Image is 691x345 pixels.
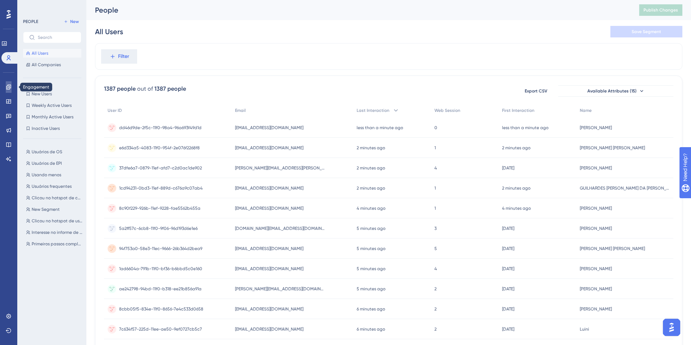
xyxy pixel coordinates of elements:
input: Search [38,35,75,40]
span: [EMAIL_ADDRESS][DOMAIN_NAME] [235,266,303,272]
button: Usuários de OS [23,147,86,156]
span: [PERSON_NAME] [580,266,612,272]
div: All Users [95,27,123,37]
button: New Users [23,90,81,98]
button: Interesse no informe de condição de risco [23,228,86,237]
time: 6 minutes ago [357,327,385,332]
span: 0 [434,125,437,131]
span: All Companies [32,62,61,68]
span: New [70,19,79,24]
button: Publish Changes [639,4,682,16]
span: First Interaction [502,108,534,113]
button: Usando menos [23,171,86,179]
span: 2 [434,306,437,312]
time: 2 minutes ago [357,145,385,150]
span: Need Help? [17,2,45,10]
button: Weekly Active Users [23,101,81,110]
time: less than a minute ago [357,125,403,130]
span: dd46d9de-2f5c-11f0-98a4-96a693f49d1d [119,125,202,131]
time: [DATE] [502,286,514,291]
time: 6 minutes ago [357,307,385,312]
iframe: UserGuiding AI Assistant Launcher [661,317,682,338]
time: [DATE] [502,246,514,251]
time: [DATE] [502,307,514,312]
time: 2 minutes ago [502,145,530,150]
button: Filter [101,49,137,64]
button: Save Segment [610,26,682,37]
span: Available Attributes (15) [587,88,637,94]
button: Usuários frequentes [23,182,86,191]
span: [PERSON_NAME] [PERSON_NAME] [580,246,645,251]
button: Primeiros passos completos [23,240,86,248]
span: Monthly Active Users [32,114,73,120]
span: 7c634f57-225d-11ee-ae50-9ef0727cb5c7 [119,326,202,332]
button: New Segment [23,205,86,214]
span: 1 [434,205,436,211]
time: [DATE] [502,165,514,171]
time: 4 minutes ago [357,206,385,211]
time: 5 minutes ago [357,286,385,291]
span: Email [235,108,246,113]
span: New Segment [32,206,60,212]
span: 2 [434,286,437,292]
time: 4 minutes ago [502,206,531,211]
span: [DOMAIN_NAME][EMAIL_ADDRESS][DOMAIN_NAME] [235,226,325,231]
span: 5 [434,246,437,251]
div: out of [137,85,153,93]
span: e6d334a5-4083-11f0-954f-2e076f2268f8 [119,145,200,151]
button: New [61,17,81,26]
span: Export CSV [525,88,547,94]
span: Publish Changes [643,7,678,13]
span: Web Session [434,108,460,113]
span: New Users [32,91,52,97]
span: [EMAIL_ADDRESS][DOMAIN_NAME] [235,145,303,151]
time: less than a minute ago [502,125,548,130]
span: Last Interaction [357,108,389,113]
span: [EMAIL_ADDRESS][DOMAIN_NAME] [235,326,303,332]
span: Save Segment [632,29,661,35]
span: [PERSON_NAME] [580,125,612,131]
span: Filter [118,52,129,61]
span: All Users [32,50,48,56]
span: ae242798-94bd-11f0-b318-ee21b856a91a [119,286,202,292]
span: 37dfe6a7-0879-11ef-afd7-c2d0ac1de902 [119,165,202,171]
time: 2 minutes ago [357,186,385,191]
button: Available Attributes (15) [558,85,673,97]
span: Primeiros passos completos [32,241,83,247]
div: PEOPLE [23,19,38,24]
span: 1 [434,185,436,191]
span: 1cd94231-0bd3-11ef-889d-c676a9c07ab4 [119,185,203,191]
span: [PERSON_NAME] [580,226,612,231]
span: Name [580,108,592,113]
time: 5 minutes ago [357,266,385,271]
span: [EMAIL_ADDRESS][DOMAIN_NAME] [235,185,303,191]
time: [DATE] [502,266,514,271]
time: 2 minutes ago [502,186,530,191]
div: 1387 people [104,85,136,93]
span: Usuários frequentes [32,183,72,189]
span: Inactive Users [32,126,60,131]
span: 3 [434,226,437,231]
span: [PERSON_NAME] [PERSON_NAME] [580,145,645,151]
button: Monthly Active Users [23,113,81,121]
span: [PERSON_NAME] [580,205,612,211]
span: [EMAIL_ADDRESS][DOMAIN_NAME] [235,205,303,211]
span: Usuários de OS [32,149,62,155]
span: [PERSON_NAME] [580,306,612,312]
span: 8cbb05f5-834e-11f0-8656-7e4c533d0658 [119,306,203,312]
button: Clicou no hotspot de usuário [23,217,86,225]
span: [PERSON_NAME][EMAIL_ADDRESS][PERSON_NAME][DOMAIN_NAME] [235,165,325,171]
button: All Users [23,49,81,58]
span: Luini [580,326,589,332]
span: 2 [434,326,437,332]
div: 1387 people [154,85,186,93]
button: All Companies [23,60,81,69]
span: 94f753a0-58e3-11ec-9666-26b364d2bea9 [119,246,202,251]
span: 4 [434,165,437,171]
button: Clicou no hotspot de checklist personalizado [23,194,86,202]
div: People [95,5,621,15]
span: Usuários de EPI [32,160,62,166]
span: Clicou no hotspot de checklist personalizado [32,195,83,201]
